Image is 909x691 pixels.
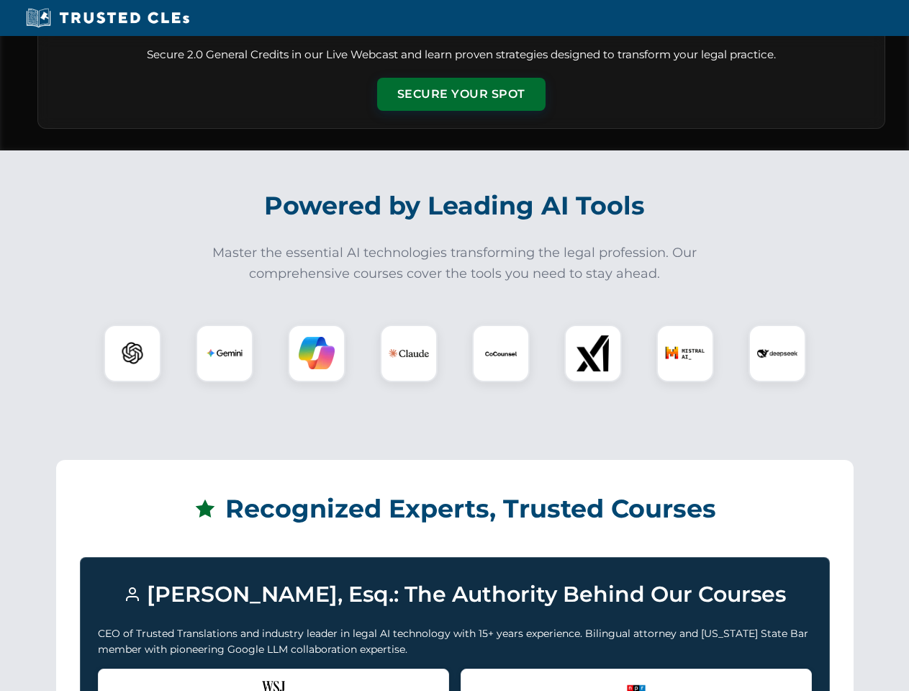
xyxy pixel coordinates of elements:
div: xAI [564,325,622,382]
h2: Recognized Experts, Trusted Courses [80,484,830,534]
div: Mistral AI [656,325,714,382]
button: Secure Your Spot [377,78,546,111]
div: Gemini [196,325,253,382]
p: CEO of Trusted Translations and industry leader in legal AI technology with 15+ years experience.... [98,625,812,658]
h3: [PERSON_NAME], Esq.: The Authority Behind Our Courses [98,575,812,614]
img: Gemini Logo [207,335,243,371]
img: CoCounsel Logo [483,335,519,371]
h2: Powered by Leading AI Tools [56,181,854,231]
img: Trusted CLEs [22,7,194,29]
div: Copilot [288,325,345,382]
div: CoCounsel [472,325,530,382]
div: DeepSeek [749,325,806,382]
img: Copilot Logo [299,335,335,371]
div: Claude [380,325,438,382]
img: Mistral AI Logo [665,333,705,374]
img: xAI Logo [575,335,611,371]
p: Master the essential AI technologies transforming the legal profession. Our comprehensive courses... [203,243,707,284]
div: ChatGPT [104,325,161,382]
img: DeepSeek Logo [757,333,797,374]
img: ChatGPT Logo [112,333,153,374]
p: Secure 2.0 General Credits in our Live Webcast and learn proven strategies designed to transform ... [55,47,867,63]
img: Claude Logo [389,333,429,374]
